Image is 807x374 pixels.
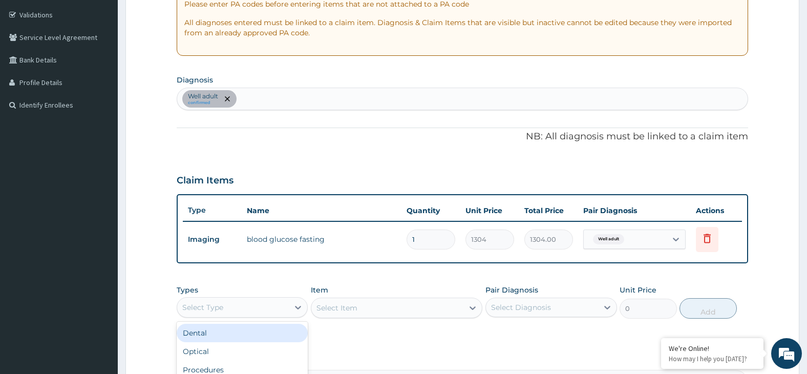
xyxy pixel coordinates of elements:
[183,201,242,220] th: Type
[679,298,737,319] button: Add
[188,100,218,106] small: confirmed
[177,324,308,342] div: Dental
[59,118,141,222] span: We're online!
[242,229,402,250] td: blood glucose fasting
[691,200,742,221] th: Actions
[401,200,460,221] th: Quantity
[620,285,656,295] label: Unit Price
[485,285,538,295] label: Pair Diagnosis
[242,200,402,221] th: Name
[578,200,691,221] th: Pair Diagnosis
[177,175,233,186] h3: Claim Items
[19,51,41,77] img: d_794563401_company_1708531726252_794563401
[177,342,308,361] div: Optical
[460,200,519,221] th: Unit Price
[177,356,749,364] label: Comment
[53,57,172,71] div: Chat with us now
[491,302,551,313] div: Select Diagnosis
[184,17,741,38] p: All diagnoses entered must be linked to a claim item. Diagnosis & Claim Items that are visible bu...
[177,130,749,143] p: NB: All diagnosis must be linked to a claim item
[168,5,193,30] div: Minimize live chat window
[183,230,242,249] td: Imaging
[188,92,218,100] p: Well adult
[669,344,756,353] div: We're Online!
[223,94,232,103] span: remove selection option
[177,286,198,295] label: Types
[177,75,213,85] label: Diagnosis
[593,234,624,244] span: Well adult
[669,355,756,363] p: How may I help you today?
[5,258,195,294] textarea: Type your message and hit 'Enter'
[311,285,328,295] label: Item
[519,200,578,221] th: Total Price
[182,302,223,313] div: Select Type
